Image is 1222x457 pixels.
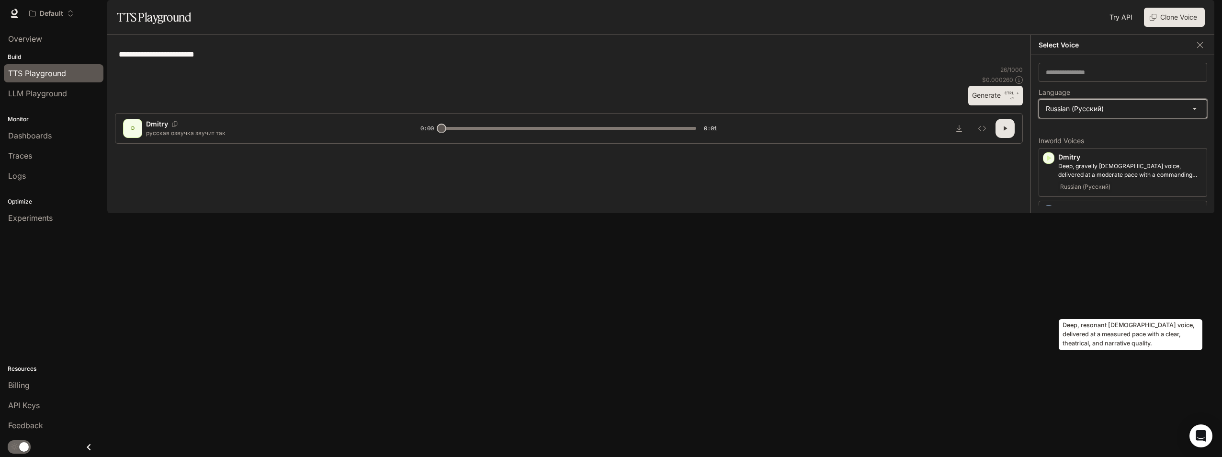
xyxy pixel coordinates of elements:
[1005,90,1019,96] p: CTRL +
[40,10,63,18] p: Default
[1039,89,1070,96] p: Language
[168,121,181,127] button: Copy Voice ID
[973,119,992,138] button: Inspect
[146,129,397,137] p: русская озвучка звучит так
[950,119,969,138] button: Download audio
[1059,319,1202,350] div: Deep, resonant [DEMOGRAPHIC_DATA] voice, delivered at a measured pace with a clear, theatrical, a...
[1058,181,1112,193] span: Russian (Русский)
[1106,8,1136,27] a: Try API
[1058,152,1203,162] p: Dmitry
[146,119,168,129] p: Dmitry
[1039,100,1207,118] div: Russian (Русский)
[420,124,434,133] span: 0:00
[1144,8,1205,27] button: Clone Voice
[968,86,1023,105] button: GenerateCTRL +⏎
[1000,66,1023,74] p: 26 / 1000
[1005,90,1019,102] p: ⏎
[117,8,191,27] h1: TTS Playground
[704,124,717,133] span: 0:01
[982,76,1013,84] p: $ 0.000260
[1058,162,1203,179] p: Deep, gravelly male voice, delivered at a moderate pace with a commanding and narrative tone.
[125,121,140,136] div: D
[1039,137,1207,144] p: Inworld Voices
[1189,424,1212,447] div: Open Intercom Messenger
[25,4,78,23] button: Open workspace menu
[1058,205,1203,215] p: [PERSON_NAME]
